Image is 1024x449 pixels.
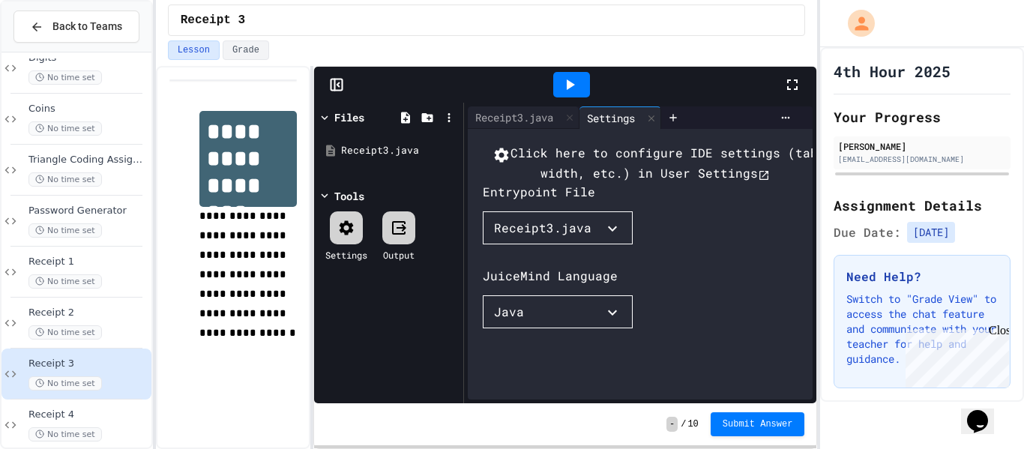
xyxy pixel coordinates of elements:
span: Receipt 2 [28,307,148,319]
span: No time set [28,172,102,187]
button: Back to Teams [13,10,139,43]
div: Settings [579,106,661,129]
div: Java [494,303,524,321]
span: [DATE] [907,222,955,243]
span: Due Date: [834,223,901,241]
span: / [681,418,686,430]
span: No time set [28,427,102,442]
div: Entrypoint File [483,183,595,201]
div: Settings [579,110,642,126]
span: Coins [28,103,148,115]
div: [EMAIL_ADDRESS][DOMAIN_NAME] [838,154,1006,165]
div: Files [334,109,364,125]
button: Submit Answer [711,412,805,436]
span: Receipt 3 [28,358,148,370]
span: No time set [28,325,102,340]
button: Lesson [168,40,220,60]
span: Digits [28,52,148,64]
span: No time set [28,121,102,136]
span: Triangle Coding Assignment [28,154,148,166]
div: Receipt3.java [494,219,591,237]
div: [PERSON_NAME] [838,139,1006,153]
h2: Your Progress [834,106,1011,127]
span: Password Generator [28,205,148,217]
div: Chat with us now!Close [6,6,103,95]
span: Receipt 1 [28,256,148,268]
span: Submit Answer [723,418,793,430]
span: No time set [28,70,102,85]
h2: Assignment Details [834,195,1011,216]
span: Back to Teams [52,19,122,34]
span: Receipt 4 [28,409,148,421]
button: Click here to configure IDE settings (tab width, etc.) in User Settings [483,144,828,183]
iframe: chat widget [961,389,1009,434]
div: Receipt3.java [468,109,561,125]
div: Receipt3.java [468,106,579,129]
span: No time set [28,223,102,238]
p: Switch to "Grade View" to access the chat feature and communicate with your teacher for help and ... [846,292,998,367]
div: Receipt3.java [341,143,458,158]
h3: Need Help? [846,268,998,286]
span: No time set [28,376,102,391]
div: Settings [325,248,367,262]
h1: 4th Hour 2025 [834,61,951,82]
span: - [666,417,678,432]
span: 10 [687,418,698,430]
div: Tools [334,188,364,204]
button: Java [483,295,633,328]
span: Receipt 3 [181,11,245,29]
button: Receipt3.java [483,211,633,244]
div: JuiceMind Language [483,267,618,285]
span: No time set [28,274,102,289]
button: Grade [223,40,269,60]
div: Output [383,248,415,262]
iframe: chat widget [900,324,1009,388]
div: My Account [832,6,879,40]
